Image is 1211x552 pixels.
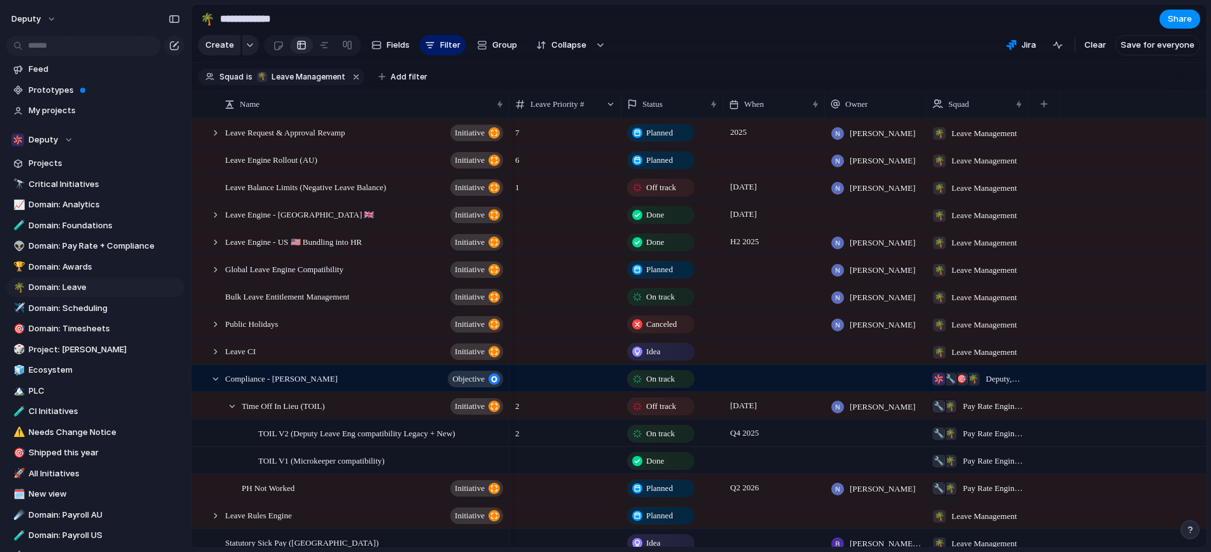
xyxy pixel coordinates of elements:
span: 2025 [727,125,750,140]
span: 7 [510,120,621,139]
a: 🧊Ecosystem [6,361,184,380]
span: Project: [PERSON_NAME] [29,343,180,356]
span: Bulk Leave Entitlement Management [225,289,349,303]
span: [PERSON_NAME] [850,401,915,413]
button: 🌴 [197,9,218,29]
span: Share [1168,13,1192,25]
span: Pay Rate Engine , Leave Management [963,482,1023,495]
div: 📈 [13,198,22,212]
span: Done [646,209,664,221]
span: 2 [510,393,621,413]
span: Group [492,39,517,52]
div: 🔧 [944,373,957,385]
button: ⚠️ [11,426,24,439]
a: 🏆Domain: Awards [6,258,184,277]
div: 🔧 [932,400,945,413]
span: initiative [455,343,485,361]
button: initiative [450,316,503,333]
span: TOIL V2 (Deputy Leave Eng compatibility Legacy + New) [258,425,455,440]
span: Filter [440,39,460,52]
a: Projects [6,154,184,173]
span: Leave Management [951,127,1017,140]
button: 🌴Leave Management [254,70,348,84]
span: Q4 2025 [727,425,762,441]
span: Leave Management [951,291,1017,304]
div: 🚀 [13,466,22,481]
span: Leave Management [951,209,1017,222]
div: 🌴 [967,373,979,385]
button: 🎯 [11,322,24,335]
span: Deputy , Pay Rate Engine , Scheduling , Leave Management [986,373,1023,385]
span: Done [646,455,664,467]
div: 🧪Domain: Foundations [6,216,184,235]
a: 🧪CI Initiatives [6,402,184,421]
div: 🌴 [944,400,957,413]
span: Domain: Scheduling [29,302,180,315]
div: 🌴 [933,237,946,249]
div: 🌴 [257,72,267,82]
button: ☄️ [11,509,24,521]
span: Leave Request & Approval Revamp [225,125,345,139]
span: H2 2025 [727,234,762,249]
span: Leave Engine Rollout (AU) [225,152,317,167]
span: objective [452,370,485,388]
button: objective [448,371,503,387]
span: Domain: Payroll AU [29,509,180,521]
div: 🌴 [933,182,946,195]
button: initiative [450,234,503,251]
span: Leave Management [951,182,1017,195]
span: Add filter [391,71,427,83]
span: initiative [455,261,485,279]
a: Feed [6,60,184,79]
span: [DATE] [727,398,760,413]
span: Global Leave Engine Compatibility [225,261,343,276]
span: On track [646,373,675,385]
span: Critical Initiatives [29,178,180,191]
div: 🧪Domain: Payroll US [6,526,184,545]
span: All Initiatives [29,467,180,480]
span: Q2 2026 [727,480,762,495]
button: is [244,70,255,84]
span: 6 [510,147,621,167]
div: 🧪 [13,218,22,233]
a: 🌴Domain: Leave [6,278,184,297]
div: 🌴 [933,291,946,304]
span: [DATE] [727,179,760,195]
div: 🌴 [933,127,946,140]
button: 🏆 [11,261,24,273]
span: Shipped this year [29,446,180,459]
span: Domain: Pay Rate + Compliance [29,240,180,252]
span: Public Holidays [225,316,278,331]
span: Feed [29,63,180,76]
span: Deputy [29,134,58,146]
span: My projects [29,104,180,117]
a: Prototypes [6,81,184,100]
span: Domain: Leave [29,281,180,294]
a: 📈Domain: Analytics [6,195,184,214]
span: Leave Management [272,71,345,83]
button: 🎯 [11,446,24,459]
span: Leave CI [225,343,256,358]
span: Domain: Foundations [29,219,180,232]
span: initiative [455,288,485,306]
span: Collapse [551,39,586,52]
span: Pay Rate Engine , Leave Management [963,455,1023,467]
span: [PERSON_NAME] [850,483,915,495]
button: Group [471,35,523,55]
button: Save for everyone [1115,35,1200,55]
button: 🗓️ [11,488,24,500]
span: Leave Management [951,237,1017,249]
a: 🏔️PLC [6,382,184,401]
button: initiative [450,343,503,360]
button: 🔭 [11,178,24,191]
a: ☄️Domain: Payroll AU [6,506,184,525]
a: My projects [6,101,184,120]
span: PLC [29,385,180,397]
span: Squad [948,98,969,111]
button: Jira [1001,36,1041,55]
div: 🚀All Initiatives [6,464,184,483]
span: [PERSON_NAME] [850,182,915,195]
